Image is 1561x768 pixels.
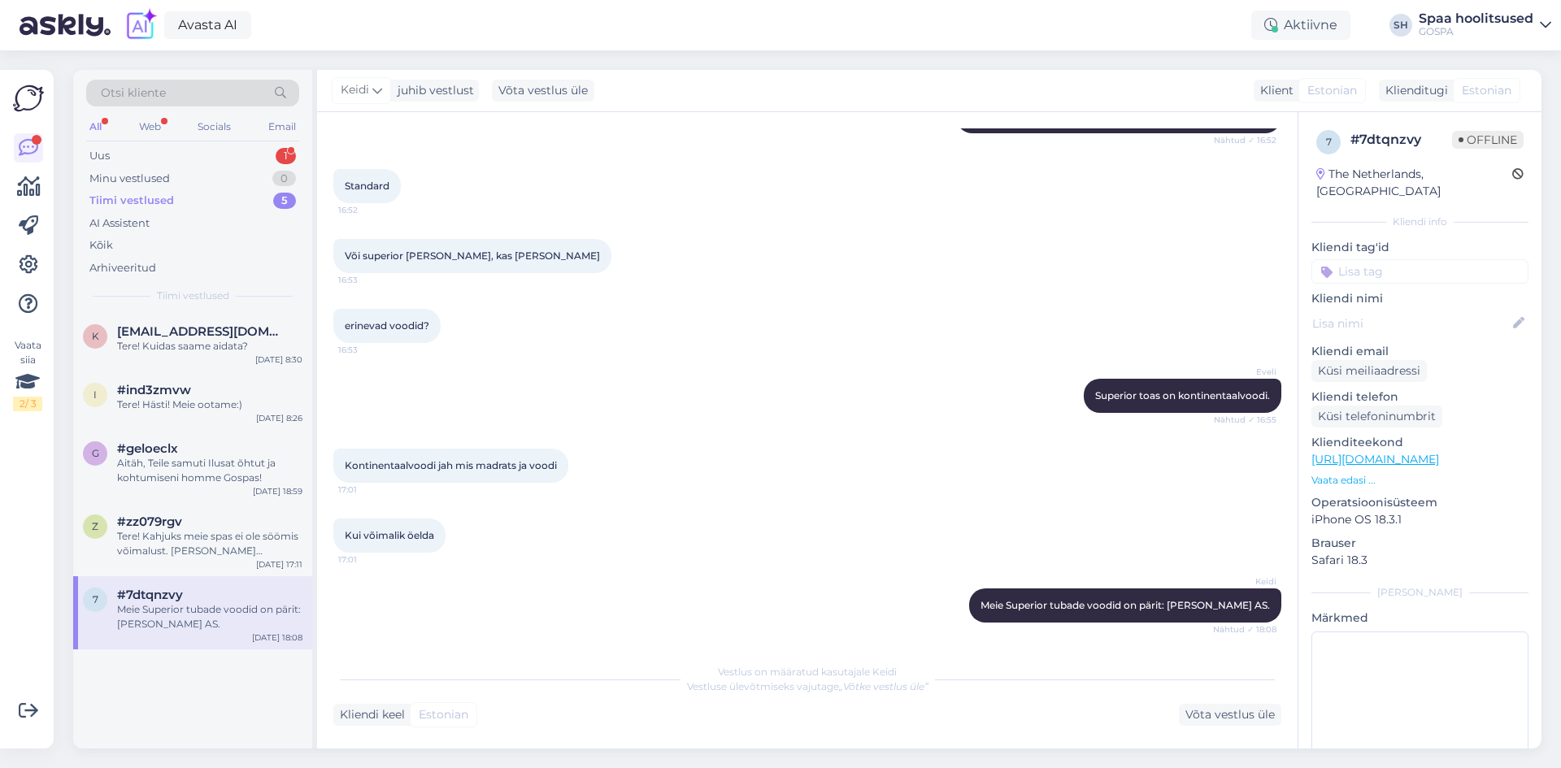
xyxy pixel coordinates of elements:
div: Arhiveeritud [89,260,156,276]
div: Spaa hoolitsused [1419,12,1533,25]
span: Või superior [PERSON_NAME], kas [PERSON_NAME] [345,249,600,262]
i: „Võtke vestlus üle” [839,680,928,692]
div: Tere! Hästi! Meie ootame:) [117,397,302,412]
div: All [86,116,105,137]
div: 5 [273,193,296,209]
div: Kliendi info [1311,215,1528,229]
span: Estonian [1462,82,1511,99]
span: Offline [1452,131,1524,149]
div: Küsi telefoninumbrit [1311,406,1442,427]
input: Lisa nimi [1312,315,1510,332]
div: Küsi meiliaadressi [1311,360,1427,382]
span: 7 [1326,136,1332,148]
span: Kui võimalik öelda [345,529,434,541]
p: Kliendi nimi [1311,290,1528,307]
div: 0 [272,171,296,187]
div: Aitäh, Teile samuti Ilusat õhtut ja kohtumiseni homme Gospas! [117,456,302,485]
span: Vestlus on määratud kasutajale Keidi [718,666,897,678]
a: [URL][DOMAIN_NAME] [1311,452,1439,466]
input: Lisa tag [1311,259,1528,284]
div: Võta vestlus üle [1179,704,1281,726]
span: 16:53 [338,274,399,286]
span: z [92,520,98,532]
p: Vaata edasi ... [1311,473,1528,488]
a: Spaa hoolitsusedGOSPA [1419,12,1551,38]
span: Keidi [341,81,369,99]
div: [DATE] 18:59 [253,485,302,497]
span: Keidi [1215,575,1276,588]
div: 2 / 3 [13,397,42,411]
span: g [92,447,99,459]
span: Standard [345,180,389,192]
span: erinevad voodid? [345,319,429,332]
div: [DATE] 8:30 [255,354,302,366]
span: #zz079rgv [117,514,182,529]
div: Minu vestlused [89,171,170,187]
p: Märkmed [1311,610,1528,627]
a: Avasta AI [164,11,251,39]
div: Võta vestlus üle [492,80,594,102]
div: Uus [89,148,110,164]
div: GOSPA [1419,25,1533,38]
div: AI Assistent [89,215,150,232]
p: iPhone OS 18.3.1 [1311,511,1528,528]
span: Nähtud ✓ 16:52 [1214,134,1276,146]
div: Klienditugi [1379,82,1448,99]
span: 16:53 [338,344,399,356]
div: [DATE] 8:26 [256,412,302,424]
span: 7 [93,593,98,605]
p: Safari 18.3 [1311,552,1528,569]
div: Vaata siia [13,338,42,411]
span: #ind3zmvw [117,383,191,397]
span: 17:01 [338,553,399,566]
div: [DATE] 17:11 [256,558,302,571]
span: Superior toas on kontinentaalvoodi. [1095,389,1270,401]
img: Askly Logo [13,83,44,114]
span: Estonian [419,706,468,723]
div: [DATE] 18:08 [252,631,302,644]
p: Kliendi tag'id [1311,239,1528,256]
div: Email [265,116,299,137]
p: Kliendi telefon [1311,388,1528,406]
span: Tiimi vestlused [157,289,229,303]
p: Brauser [1311,535,1528,552]
img: explore-ai [124,8,158,42]
span: Eveli [1215,366,1276,378]
div: Tere! Kahjuks meie spas ei ole söömis võimalust. [PERSON_NAME] mahlabaar. [117,529,302,558]
span: Nähtud ✓ 16:55 [1214,414,1276,426]
div: # 7dtqnzvy [1350,130,1452,150]
span: Kontinentaalvoodi jah mis madrats ja voodi [345,459,557,471]
div: Tiimi vestlused [89,193,174,209]
span: i [93,388,97,401]
span: Otsi kliente [101,85,166,102]
div: Klient [1254,82,1294,99]
span: Estonian [1307,82,1357,99]
div: juhib vestlust [391,82,474,99]
div: Kliendi keel [333,706,405,723]
span: Meie Superior tubade voodid on pärit: [PERSON_NAME] AS. [981,599,1270,611]
div: SH [1389,14,1412,37]
span: #7dtqnzvy [117,588,183,602]
div: Tere! Kuidas saame aidata? [117,339,302,354]
span: k [92,330,99,342]
div: Socials [194,116,234,137]
p: Kliendi email [1311,343,1528,360]
div: Kõik [89,237,113,254]
div: [PERSON_NAME] [1311,585,1528,600]
p: Klienditeekond [1311,434,1528,451]
div: Aktiivne [1251,11,1350,40]
p: Operatsioonisüsteem [1311,494,1528,511]
span: 16:52 [338,204,399,216]
span: #geloeclx [117,441,178,456]
div: The Netherlands, [GEOGRAPHIC_DATA] [1316,166,1512,200]
span: Vestluse ülevõtmiseks vajutage [687,680,928,692]
span: Nähtud ✓ 18:08 [1213,623,1276,636]
span: kaariannkolkk@gmail.com [117,324,286,339]
div: Web [136,116,164,137]
div: 1 [276,148,296,164]
div: Meie Superior tubade voodid on pärit: [PERSON_NAME] AS. [117,602,302,631]
span: 17:01 [338,484,399,496]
